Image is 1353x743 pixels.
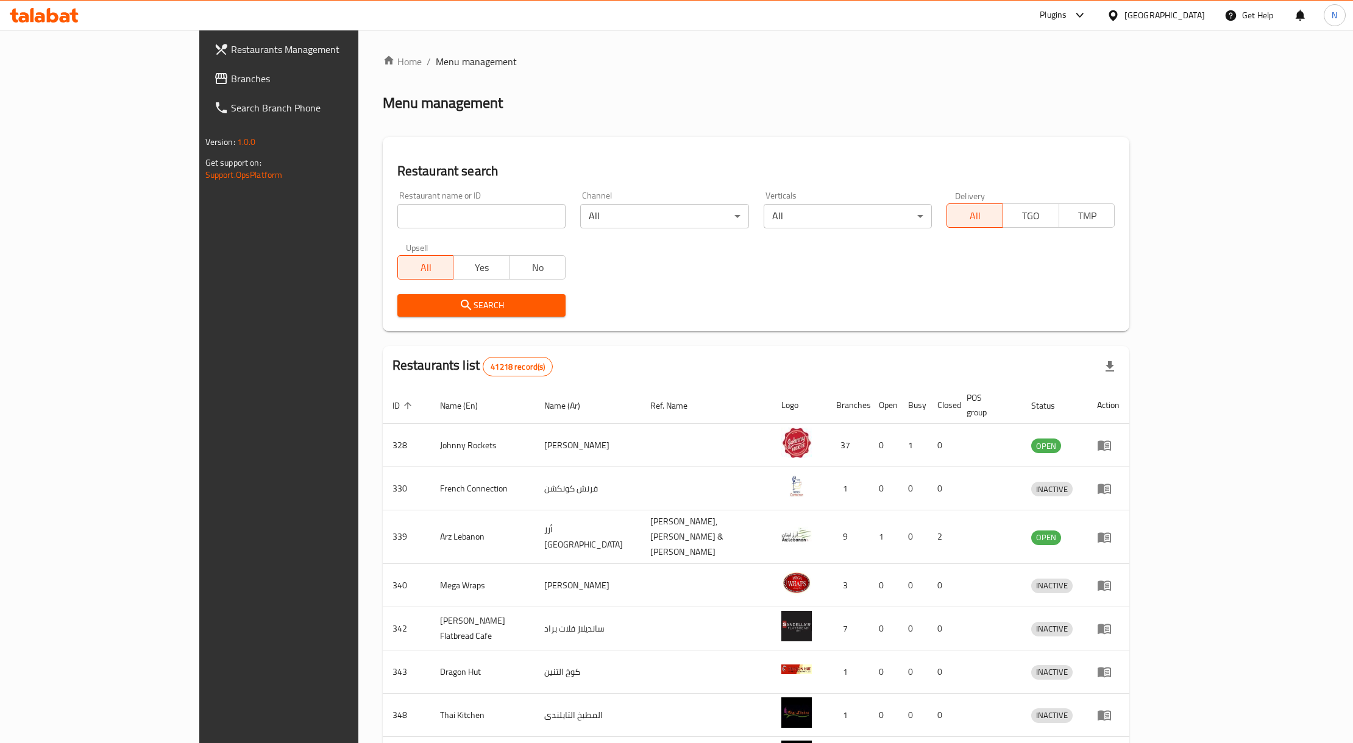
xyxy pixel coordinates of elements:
div: All [764,204,932,228]
label: Delivery [955,191,985,200]
td: Johnny Rockets [430,424,535,467]
div: [GEOGRAPHIC_DATA] [1124,9,1205,22]
span: Ref. Name [650,398,703,413]
td: [PERSON_NAME] [534,424,641,467]
td: 2 [928,510,957,564]
div: INACTIVE [1031,665,1073,680]
td: 0 [898,607,928,650]
td: 0 [928,467,957,510]
a: Support.OpsPlatform [205,167,283,183]
span: N [1332,9,1337,22]
th: Branches [826,387,869,424]
span: Menu management [436,54,517,69]
span: OPEN [1031,530,1061,544]
td: 37 [826,424,869,467]
span: All [952,207,998,225]
td: 0 [869,607,898,650]
div: INACTIVE [1031,482,1073,496]
span: POS group [967,390,1007,420]
td: French Connection [430,467,535,510]
td: 0 [928,424,957,467]
td: 1 [869,510,898,564]
td: سانديلاز فلات براد [534,607,641,650]
td: 0 [928,650,957,694]
td: [PERSON_NAME],[PERSON_NAME] & [PERSON_NAME] [641,510,772,564]
div: Menu [1097,481,1120,496]
span: TGO [1008,207,1054,225]
td: 0 [928,607,957,650]
div: Export file [1095,352,1124,381]
button: All [946,203,1003,228]
span: Search [407,298,556,313]
td: 1 [826,467,869,510]
span: Status [1031,398,1071,413]
td: 0 [898,694,928,737]
button: No [509,255,566,280]
td: 1 [826,694,869,737]
span: All [403,259,449,276]
h2: Restaurants list [392,356,553,376]
img: Sandella's Flatbread Cafe [781,611,812,641]
span: 41218 record(s) [483,361,552,373]
td: 0 [898,564,928,607]
div: INACTIVE [1031,708,1073,723]
h2: Restaurant search [397,162,1115,180]
td: 0 [869,564,898,607]
td: 0 [928,694,957,737]
li: / [427,54,431,69]
td: 0 [928,564,957,607]
span: Restaurants Management [231,42,416,57]
span: INACTIVE [1031,579,1073,593]
img: Thai Kitchen [781,697,812,728]
div: Menu [1097,708,1120,722]
span: Name (En) [440,398,494,413]
td: 0 [898,510,928,564]
span: INACTIVE [1031,482,1073,496]
td: 9 [826,510,869,564]
a: Search Branch Phone [204,93,425,122]
th: Action [1087,387,1129,424]
label: Upsell [406,243,428,252]
div: Menu [1097,578,1120,593]
td: كوخ التنين [534,650,641,694]
button: All [397,255,454,280]
span: Branches [231,71,416,86]
td: 0 [898,650,928,694]
th: Logo [772,387,826,424]
button: Yes [453,255,510,280]
td: 0 [869,467,898,510]
td: فرنش كونكشن [534,467,641,510]
span: Get support on: [205,155,261,171]
td: 0 [869,650,898,694]
th: Closed [928,387,957,424]
img: Dragon Hut [781,654,812,685]
div: INACTIVE [1031,622,1073,636]
div: Menu [1097,621,1120,636]
td: 1 [826,650,869,694]
td: 0 [869,424,898,467]
td: أرز [GEOGRAPHIC_DATA] [534,510,641,564]
img: Arz Lebanon [781,519,812,550]
div: Menu [1097,530,1120,544]
td: [PERSON_NAME] Flatbread Cafe [430,607,535,650]
img: Mega Wraps [781,568,812,598]
img: French Connection [781,471,812,501]
td: 0 [898,467,928,510]
span: Search Branch Phone [231,100,416,115]
span: Name (Ar) [544,398,596,413]
td: [PERSON_NAME] [534,564,641,607]
div: Plugins [1040,8,1067,23]
span: Yes [458,259,505,276]
td: Thai Kitchen [430,694,535,737]
button: TMP [1059,203,1115,228]
td: 0 [869,694,898,737]
span: INACTIVE [1031,622,1073,636]
span: INACTIVE [1031,665,1073,679]
img: Johnny Rockets [781,428,812,458]
td: 7 [826,607,869,650]
td: Dragon Hut [430,650,535,694]
div: Total records count [483,357,553,376]
div: Menu [1097,438,1120,452]
input: Search for restaurant name or ID.. [397,204,566,228]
